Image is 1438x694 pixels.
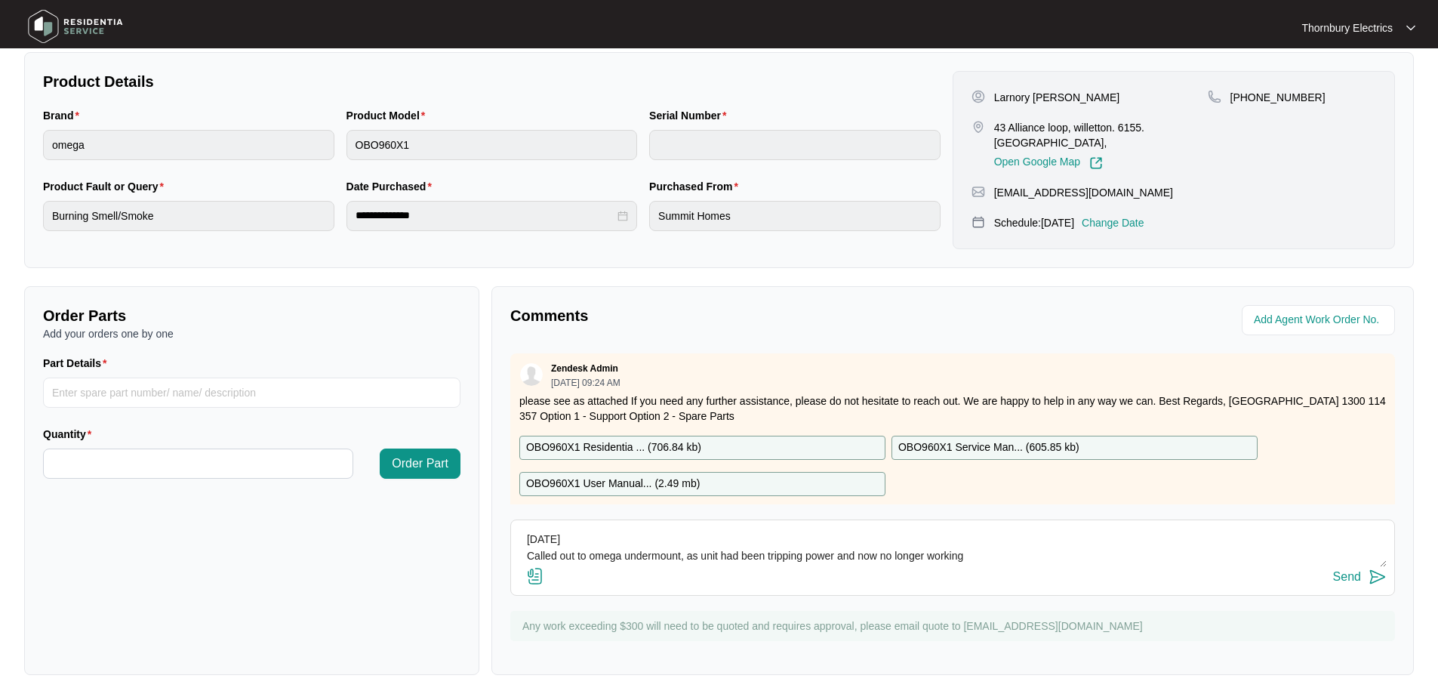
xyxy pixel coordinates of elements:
label: Serial Number [649,108,732,123]
p: Add your orders one by one [43,326,460,341]
input: Purchased From [649,201,941,231]
a: Open Google Map [994,156,1103,170]
input: Date Purchased [356,208,615,224]
img: residentia service logo [23,4,128,49]
img: dropdown arrow [1406,24,1415,32]
img: map-pin [971,215,985,229]
p: OBO960X1 Residentia ... ( 706.84 kb ) [526,440,701,456]
img: map-pin [971,185,985,199]
img: send-icon.svg [1369,568,1387,586]
p: [EMAIL_ADDRESS][DOMAIN_NAME] [994,185,1173,200]
img: user-pin [971,90,985,103]
p: [DATE] 09:24 AM [551,378,620,387]
input: Product Model [346,130,638,160]
p: Comments [510,305,942,326]
p: OBO960X1 Service Man... ( 605.85 kb ) [898,440,1079,456]
label: Part Details [43,356,113,371]
img: file-attachment-doc.svg [526,567,544,585]
img: Link-External [1089,156,1103,170]
label: Product Model [346,108,432,123]
p: Any work exceeding $300 will need to be quoted and requires approval, please email quote to [EMAI... [522,618,1387,634]
textarea: [DATE] Called out to omega undermount, as unit had been tripping power and now no longer working ... [519,528,1387,567]
p: Zendesk Admin [551,362,618,375]
p: please see as attached If you need any further assistance, please do not hesitate to reach out. W... [519,393,1386,424]
button: Send [1333,567,1387,588]
input: Add Agent Work Order No. [1254,311,1386,329]
label: Product Fault or Query [43,179,170,194]
p: Thornbury Electrics [1301,20,1393,35]
p: Order Parts [43,305,460,326]
input: Product Fault or Query [43,201,334,231]
div: Send [1333,570,1361,584]
button: Order Part [380,449,460,479]
input: Quantity [44,449,353,478]
label: Quantity [43,427,97,442]
p: Schedule: [DATE] [994,215,1074,230]
label: Purchased From [649,179,744,194]
img: map-pin [1208,90,1221,103]
label: Date Purchased [346,179,438,194]
input: Serial Number [649,130,941,160]
span: Order Part [392,455,448,473]
img: map-pin [971,120,985,134]
p: [PHONE_NUMBER] [1230,90,1326,105]
p: OBO960X1 User Manual... ( 2.49 mb ) [526,476,700,492]
input: Brand [43,130,334,160]
label: Brand [43,108,85,123]
p: Larnory [PERSON_NAME] [994,90,1120,105]
p: Change Date [1082,215,1144,230]
input: Part Details [43,378,460,408]
p: 43 Alliance loop, willetton. 6155. [GEOGRAPHIC_DATA], [994,120,1208,150]
img: user.svg [520,363,543,386]
p: Product Details [43,71,941,92]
